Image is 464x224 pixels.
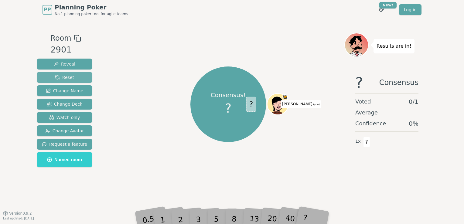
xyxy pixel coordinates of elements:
span: Confidence [355,119,386,128]
button: Named room [37,152,92,167]
p: Results are in! [377,42,411,50]
a: PPPlanning PokerNo.1 planning poker tool for agile teams [43,3,128,16]
span: PP [44,6,51,13]
span: Room [50,33,71,44]
button: Request a feature [37,139,92,150]
span: ? [355,75,363,90]
span: Reset [55,74,74,80]
span: (you) [312,103,320,106]
span: Planning Poker [55,3,128,12]
button: Watch only [37,112,92,123]
span: Request a feature [42,141,87,147]
div: New! [379,2,397,8]
span: Watch only [49,114,80,120]
span: Named room [47,157,82,163]
button: Reset [37,72,92,83]
span: ? [246,97,256,112]
span: 0 % [409,119,418,128]
p: Consensus! [211,91,246,99]
button: Reveal [37,59,92,70]
span: ? [363,137,370,147]
span: Version 0.9.2 [9,211,32,216]
span: Change Deck [47,101,82,107]
span: ? [225,99,231,117]
button: Change Deck [37,99,92,110]
span: 0 / 1 [409,97,418,106]
span: Brendan is the host [282,94,288,100]
span: Reveal [54,61,75,67]
button: Version0.9.2 [3,211,32,216]
div: 2901 [50,44,81,56]
span: No.1 planning poker tool for agile teams [55,12,128,16]
span: Change Avatar [45,128,84,134]
span: Click to change your name [281,100,321,108]
a: Log in [399,4,421,15]
span: Change Name [46,88,83,94]
span: Last updated: [DATE] [3,217,34,220]
button: New! [376,4,387,15]
span: 1 x [355,138,361,145]
button: Click to change your avatar [268,94,288,114]
span: Consensus [379,75,418,90]
span: Average [355,108,378,117]
button: Change Avatar [37,125,92,136]
span: Voted [355,97,371,106]
button: Change Name [37,85,92,96]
